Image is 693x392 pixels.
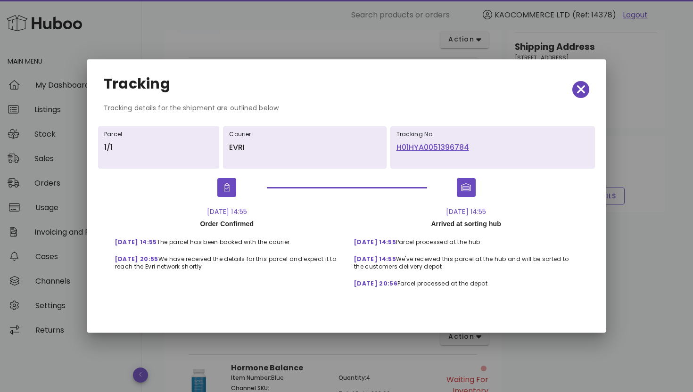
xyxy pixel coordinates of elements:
[346,206,586,217] div: [DATE] 14:55
[229,131,380,138] h6: Courier
[346,217,586,231] div: Arrived at sorting hub
[346,248,586,272] div: We've received this parcel at the hub and will be sorted to the customers delivery depot
[115,238,157,246] span: [DATE] 14:55
[346,231,586,248] div: Parcel processed at the hub
[107,217,346,231] div: Order Confirmed
[346,272,586,289] div: Parcel processed at the depot
[107,231,346,248] div: The parcel has been booked with the courier.
[354,279,397,287] span: [DATE] 20:56
[396,131,589,138] h6: Tracking No.
[104,131,214,138] h6: Parcel
[104,142,214,153] p: 1/1
[96,103,597,121] div: Tracking details for the shipment are outlined below
[396,142,589,153] a: H01HYA0051396784
[107,206,346,217] div: [DATE] 14:55
[354,238,396,246] span: [DATE] 14:55
[229,142,380,153] p: EVRI
[354,255,396,263] span: [DATE] 14:55
[104,76,170,91] h2: Tracking
[115,255,158,263] span: [DATE] 20:55
[107,248,346,272] div: We have received the details for this parcel and expect it to reach the Evri network shortly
